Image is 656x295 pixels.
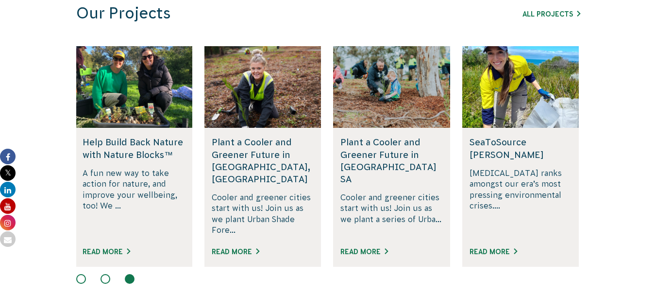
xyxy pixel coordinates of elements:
h5: Plant a Cooler and Greener Future in [GEOGRAPHIC_DATA], [GEOGRAPHIC_DATA] [212,136,314,185]
a: Read More [340,248,388,256]
h5: Help Build Back Nature with Nature Blocks™ [83,136,185,160]
p: A fun new way to take action for nature, and improve your wellbeing, too! We ... [83,168,185,236]
p: [MEDICAL_DATA] ranks amongst our era’s most pressing environmental crises.... [470,168,572,236]
a: Read More [83,248,130,256]
a: Read More [470,248,517,256]
p: Cooler and greener cities start with us! Join us as we plant a series of Urba... [340,192,443,236]
h5: Plant a Cooler and Greener Future in [GEOGRAPHIC_DATA] SA [340,136,443,185]
a: All Projects [522,10,580,18]
a: Read More [212,248,259,256]
h3: Our Projects [76,4,449,23]
h5: SeaToSource [PERSON_NAME] [470,136,572,160]
p: Cooler and greener cities start with us! Join us as we plant Urban Shade Fore... [212,192,314,236]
